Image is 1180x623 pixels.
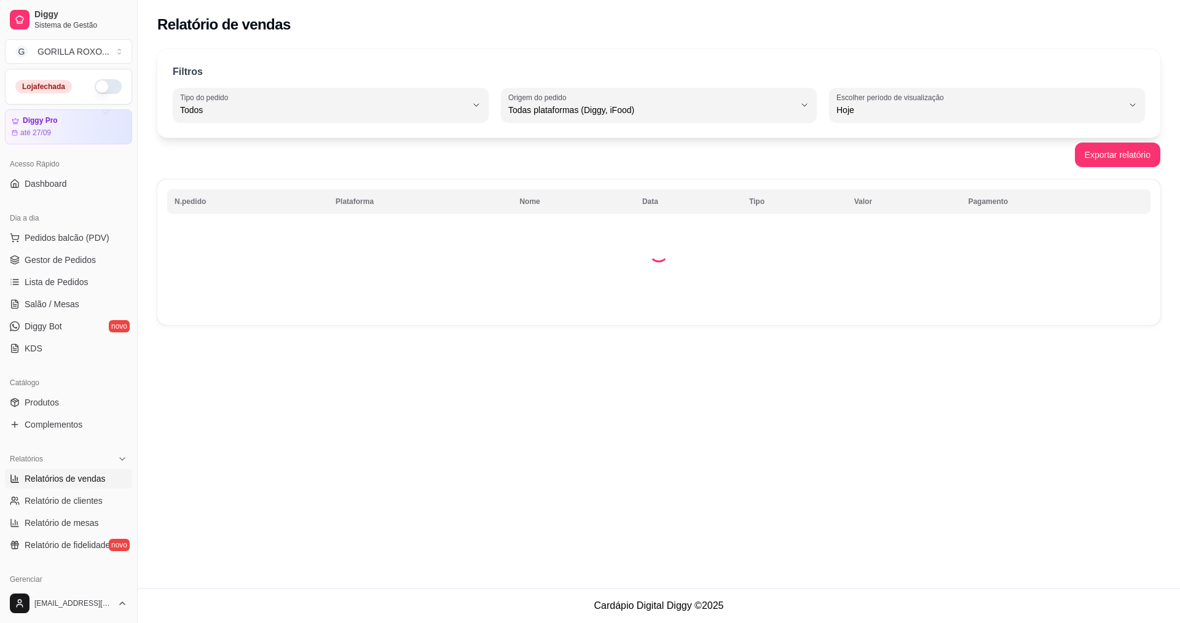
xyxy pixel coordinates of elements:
[5,250,132,270] a: Gestor de Pedidos
[25,495,103,507] span: Relatório de clientes
[1075,143,1160,167] button: Exportar relatório
[5,316,132,336] a: Diggy Botnovo
[5,272,132,292] a: Lista de Pedidos
[5,154,132,174] div: Acesso Rápido
[25,276,88,288] span: Lista de Pedidos
[5,469,132,488] a: Relatórios de vendas
[10,454,43,464] span: Relatórios
[5,393,132,412] a: Produtos
[34,20,127,30] span: Sistema de Gestão
[5,535,132,555] a: Relatório de fidelidadenovo
[508,92,570,103] label: Origem do pedido
[15,80,72,93] div: Loja fechada
[5,589,132,618] button: [EMAIL_ADDRESS][DOMAIN_NAME]
[20,128,51,138] article: até 27/09
[25,472,106,485] span: Relatórios de vendas
[37,45,109,58] div: GORILLA ROXO ...
[180,104,466,116] span: Todos
[15,45,28,58] span: G
[5,174,132,194] a: Dashboard
[25,178,67,190] span: Dashboard
[5,570,132,589] div: Gerenciar
[5,5,132,34] a: DiggySistema de Gestão
[25,232,109,244] span: Pedidos balcão (PDV)
[5,228,132,248] button: Pedidos balcão (PDV)
[25,539,110,551] span: Relatório de fidelidade
[5,373,132,393] div: Catálogo
[95,79,122,94] button: Alterar Status
[25,342,42,355] span: KDS
[5,208,132,228] div: Dia a dia
[5,294,132,314] a: Salão / Mesas
[5,39,132,64] button: Select a team
[829,88,1145,122] button: Escolher período de visualizaçãoHoje
[649,243,669,262] div: Loading
[836,104,1123,116] span: Hoje
[25,298,79,310] span: Salão / Mesas
[5,513,132,533] a: Relatório de mesas
[34,598,112,608] span: [EMAIL_ADDRESS][DOMAIN_NAME]
[25,418,82,431] span: Complementos
[5,339,132,358] a: KDS
[173,88,489,122] button: Tipo do pedidoTodos
[138,588,1180,623] footer: Cardápio Digital Diggy © 2025
[5,491,132,511] a: Relatório de clientes
[157,15,291,34] h2: Relatório de vendas
[5,415,132,434] a: Complementos
[180,92,232,103] label: Tipo do pedido
[508,104,795,116] span: Todas plataformas (Diggy, iFood)
[25,396,59,409] span: Produtos
[5,109,132,144] a: Diggy Proaté 27/09
[25,254,96,266] span: Gestor de Pedidos
[836,92,948,103] label: Escolher período de visualização
[25,517,99,529] span: Relatório de mesas
[173,65,203,79] p: Filtros
[23,116,58,125] article: Diggy Pro
[501,88,817,122] button: Origem do pedidoTodas plataformas (Diggy, iFood)
[25,320,62,332] span: Diggy Bot
[34,9,127,20] span: Diggy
